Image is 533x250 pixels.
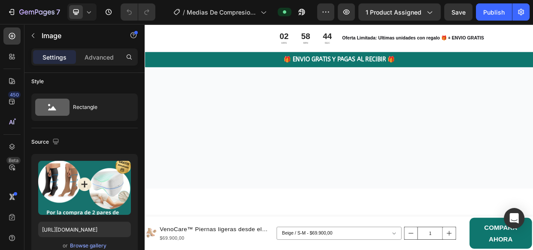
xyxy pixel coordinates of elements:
span: / [183,8,185,17]
button: Browse gallery [70,241,107,250]
button: Publish [476,3,512,21]
p: Settings [42,53,67,62]
div: Beta [6,157,21,164]
div: Undo/Redo [121,3,155,21]
div: Publish [483,8,505,17]
div: Source [31,136,61,148]
span: Medias De Compresion Anti Varices Cremallera [187,8,257,17]
span: Save [451,9,466,16]
input: https://example.com/image.jpg [38,222,131,237]
div: Style [31,78,44,85]
div: Open Intercom Messenger [504,208,524,229]
button: 1 product assigned [358,3,441,21]
iframe: Design area [145,24,533,250]
p: Image [42,30,115,41]
p: Oferta Limitada: Ultimas unidades con regalo 🎁 + ENVIO GRATIS [261,14,514,23]
span: 1 product assigned [366,8,421,17]
p: 🎁 ENVIO GRATIS Y PAGAS AL RECIBIR 🎁 [1,42,514,53]
p: Advanced [85,53,114,62]
div: Rectangle [73,97,125,117]
div: Browse gallery [70,242,106,250]
button: 7 [3,3,64,21]
p: 7 [56,7,60,17]
button: Save [444,3,472,21]
div: 450 [8,91,21,98]
img: preview-image [38,161,131,215]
